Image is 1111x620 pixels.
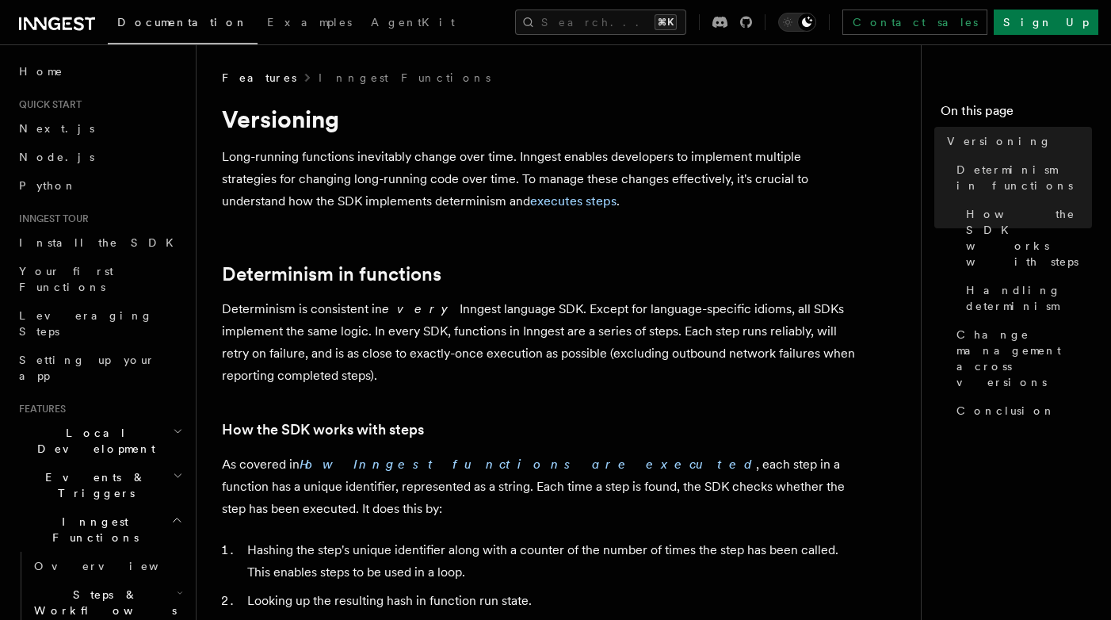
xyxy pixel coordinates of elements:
a: Node.js [13,143,186,171]
a: Versioning [941,127,1092,155]
span: Events & Triggers [13,469,173,501]
button: Inngest Functions [13,507,186,552]
span: Steps & Workflows [28,587,177,618]
li: Hashing the step's unique identifier along with a counter of the number of times the step has bee... [242,539,856,584]
span: Documentation [117,16,248,29]
span: AgentKit [371,16,455,29]
a: Python [13,171,186,200]
button: Events & Triggers [13,463,186,507]
a: Handling determinism [960,276,1092,320]
p: As covered in , each step in a function has a unique identifier, represented as a string. Each ti... [222,454,856,520]
a: Setting up your app [13,346,186,390]
span: Install the SDK [19,236,183,249]
kbd: ⌘K [655,14,677,30]
a: Contact sales [842,10,987,35]
p: Determinism is consistent in Inngest language SDK. Except for language-specific idioms, all SDKs ... [222,298,856,387]
span: Change management across versions [956,327,1092,390]
span: Local Development [13,425,173,457]
a: How Inngest functions are executed [300,457,756,472]
a: Determinism in functions [950,155,1092,200]
span: Determinism in functions [956,162,1092,193]
span: Examples [267,16,352,29]
span: Quick start [13,98,82,111]
a: Examples [258,5,361,43]
span: Overview [34,560,197,572]
em: every [382,301,460,316]
a: Overview [28,552,186,580]
a: Determinism in functions [222,263,441,285]
a: AgentKit [361,5,464,43]
span: Inngest Functions [13,514,171,545]
p: Long-running functions inevitably change over time. Inngest enables developers to implement multi... [222,146,856,212]
button: Local Development [13,419,186,463]
button: Search...⌘K [515,10,686,35]
a: How the SDK works with steps [960,200,1092,276]
button: Toggle dark mode [778,13,816,32]
span: Conclusion [956,403,1056,419]
a: Leveraging Steps [13,301,186,346]
span: Features [13,403,66,415]
span: Leveraging Steps [19,309,153,338]
a: Documentation [108,5,258,44]
h1: Versioning [222,105,856,133]
span: Inngest tour [13,212,89,225]
span: Your first Functions [19,265,113,293]
a: Next.js [13,114,186,143]
h4: On this page [941,101,1092,127]
a: Conclusion [950,396,1092,425]
a: Change management across versions [950,320,1092,396]
a: executes steps [530,193,617,209]
span: Home [19,63,63,79]
a: Inngest Functions [319,70,491,86]
span: Next.js [19,122,94,135]
span: Setting up your app [19,354,155,382]
a: How the SDK works with steps [222,419,424,441]
a: Install the SDK [13,228,186,257]
span: Features [222,70,296,86]
span: Versioning [947,133,1052,149]
span: Python [19,179,77,192]
a: Your first Functions [13,257,186,301]
span: Handling determinism [966,282,1092,314]
span: How the SDK works with steps [966,206,1092,270]
span: Node.js [19,151,94,163]
a: Sign Up [994,10,1098,35]
a: Home [13,57,186,86]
